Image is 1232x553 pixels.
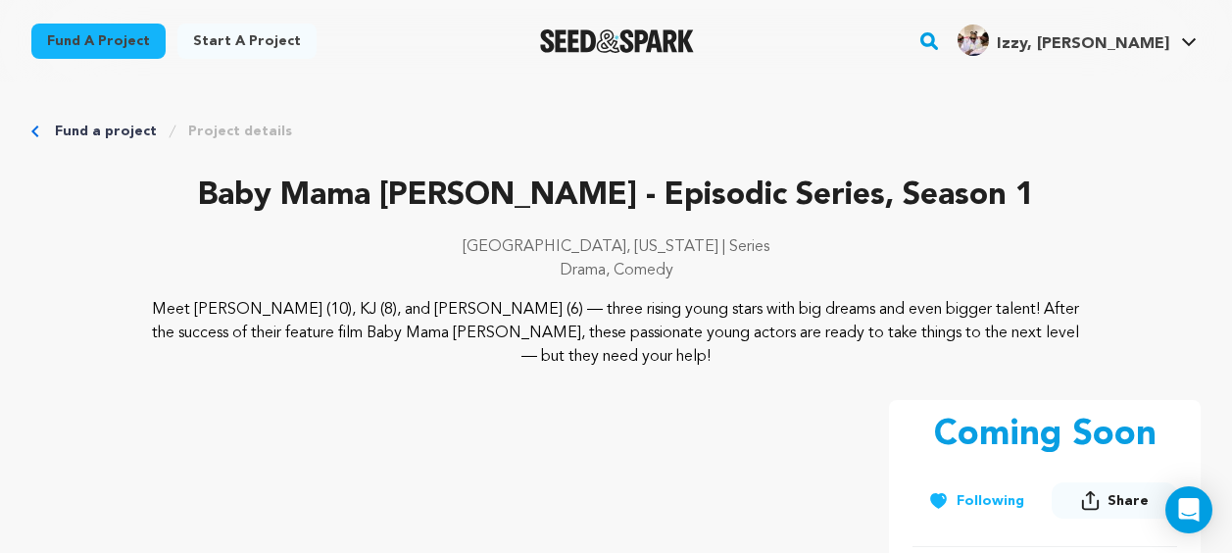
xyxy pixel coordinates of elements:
[148,298,1083,369] p: Meet [PERSON_NAME] (10), KJ (8), and [PERSON_NAME] (6) — three rising young stars with big dreams...
[177,24,317,59] a: Start a project
[1052,482,1177,519] button: Share
[934,416,1157,455] p: Coming Soon
[31,173,1201,220] p: Baby Mama [PERSON_NAME] - Episodic Series, Season 1
[997,36,1169,52] span: Izzy, [PERSON_NAME]
[954,21,1201,62] span: Izzy, KJ a.'s Profile
[540,29,694,53] img: Seed&Spark Logo Dark Mode
[540,29,694,53] a: Seed&Spark Homepage
[188,122,292,141] a: Project details
[912,483,1040,519] button: Following
[954,21,1201,56] a: Izzy, KJ a.'s Profile
[31,259,1201,282] p: Drama, Comedy
[31,24,166,59] a: Fund a project
[1052,482,1177,527] span: Share
[55,122,157,141] a: Fund a project
[31,235,1201,259] p: [GEOGRAPHIC_DATA], [US_STATE] | Series
[958,25,989,56] img: c9fb87a73b68aa54.jpg
[31,122,1201,141] div: Breadcrumb
[1165,486,1212,533] div: Open Intercom Messenger
[1108,491,1149,511] span: Share
[958,25,1169,56] div: Izzy, KJ a.'s Profile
